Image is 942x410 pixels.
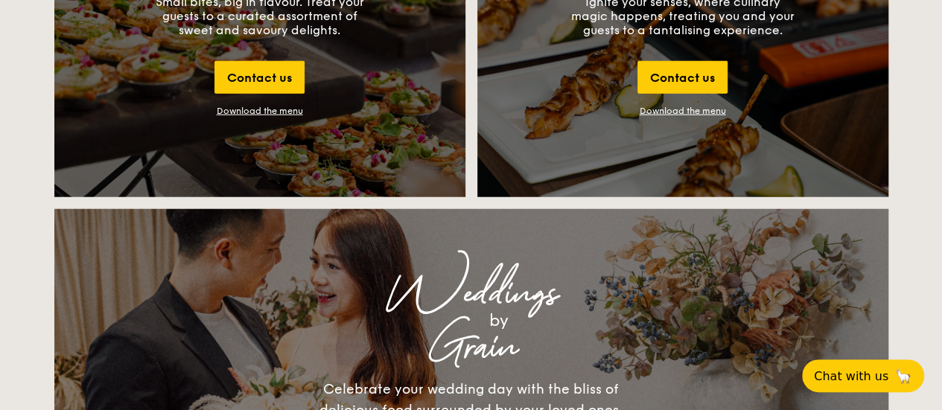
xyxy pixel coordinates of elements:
button: Chat with us🦙 [802,359,924,392]
span: 🦙 [894,368,912,385]
div: Contact us [637,61,728,94]
div: Contact us [214,61,305,94]
a: Download the menu [640,106,726,116]
div: Grain [185,334,757,361]
div: Download the menu [217,106,303,116]
span: Chat with us [814,369,888,383]
div: by [241,307,757,334]
div: Weddings [185,281,757,307]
